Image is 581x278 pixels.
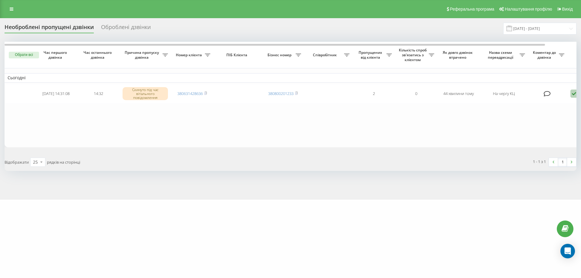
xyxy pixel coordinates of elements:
[268,91,294,96] a: 380800201233
[5,24,94,33] div: Необроблені пропущені дзвінки
[531,50,559,60] span: Коментар до дзвінка
[40,50,72,60] span: Час першого дзвінка
[35,84,77,104] td: [DATE] 14:31:08
[123,87,168,100] div: Скинуто під час вітального повідомлення
[505,7,552,11] span: Налаштування профілю
[450,7,494,11] span: Реферальна програма
[558,158,567,166] a: 1
[82,50,115,60] span: Час останнього дзвінка
[77,84,120,104] td: 14:32
[353,84,395,104] td: 2
[47,159,80,165] span: рядків на сторінці
[177,91,203,96] a: 380631428636
[562,7,573,11] span: Вихід
[123,50,162,60] span: Причина пропуску дзвінка
[33,159,38,165] div: 25
[480,84,528,104] td: На чергу КЦ
[218,53,257,57] span: ПІБ Клієнта
[9,52,39,58] button: Обрати всі
[307,53,344,57] span: Співробітник
[483,50,520,60] span: Назва схеми переадресації
[560,244,575,258] div: Open Intercom Messenger
[442,50,475,60] span: Як довго дзвінок втрачено
[533,159,546,165] div: 1 - 1 з 1
[395,84,437,104] td: 0
[5,159,29,165] span: Відображати
[265,53,296,57] span: Бізнес номер
[398,48,429,62] span: Кількість спроб зв'язатись з клієнтом
[356,50,386,60] span: Пропущених від клієнта
[437,84,480,104] td: 44 хвилини тому
[174,53,205,57] span: Номер клієнта
[101,24,151,33] div: Оброблені дзвінки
